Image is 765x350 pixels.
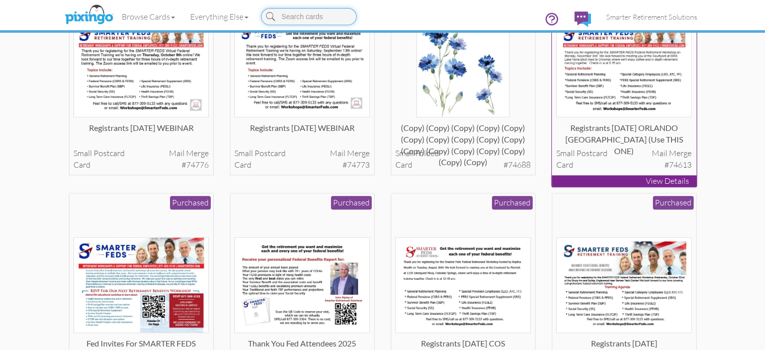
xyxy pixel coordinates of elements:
img: 134915-1-1755716830783-84df2571b27702b4-qa.jpg [395,237,531,333]
span: Mail merge [169,148,209,159]
img: comments.svg [574,12,591,27]
img: 134442-1-1754521167000-81b79b672348f1c3-qa.jpg [556,237,692,333]
img: 135517-1-1757361341719-5be6c77623e4c5e0-qa.jpg [556,21,692,117]
span: folded [415,148,439,158]
span: #74613 [664,159,692,171]
img: 134916-1-1755720897830-6dc4316e3765bf1b-qa.jpg [234,237,370,333]
span: #74688 [503,159,531,171]
p: View Details [552,175,697,187]
div: Registrants [DATE] WEBINAR [73,122,209,143]
a: Smarter Retirement Solutions [599,4,705,30]
span: postcard [254,148,286,158]
img: 134917-1-1755725076427-8b28013f23ff0f41-qa.jpg [73,237,209,333]
div: Registrants [DATE] ORLANDO [GEOGRAPHIC_DATA] (use THIS ONE) [556,122,692,143]
span: postcard [94,148,125,158]
div: Purchased [331,196,372,209]
a: Browse Cards [114,4,183,29]
span: small [395,148,414,158]
img: 135241-1-1756753356614-094441732a37ad5a-qa.jpg [234,21,370,117]
a: Everything Else [183,4,256,29]
img: 135260-1-1756816111121-37c5d333b7ec7cd3-qa.jpg [73,21,209,117]
span: small [556,148,575,158]
span: postcard [576,148,608,158]
div: (copy) (copy) (copy) (copy) (copy) (copy) (copy) (copy) (copy) (copy) (copy) (copy) (copy) (copy)... [395,122,531,143]
div: Purchased [170,196,211,209]
div: Registrants [DATE] WEBINAR [234,122,370,143]
span: Mail merge [652,148,692,159]
div: card [395,159,531,171]
span: small [234,148,253,158]
span: #74776 [182,159,209,171]
span: Mail merge [330,148,370,159]
div: Purchased [653,196,694,209]
input: Search cards [261,8,357,25]
span: #74773 [343,159,370,171]
div: card [234,159,370,171]
span: small [73,148,92,158]
div: Purchased [492,196,533,209]
div: card [73,159,209,171]
div: card [556,159,692,171]
span: Smarter Retirement Solutions [606,13,697,21]
img: pixingo logo [62,3,116,28]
